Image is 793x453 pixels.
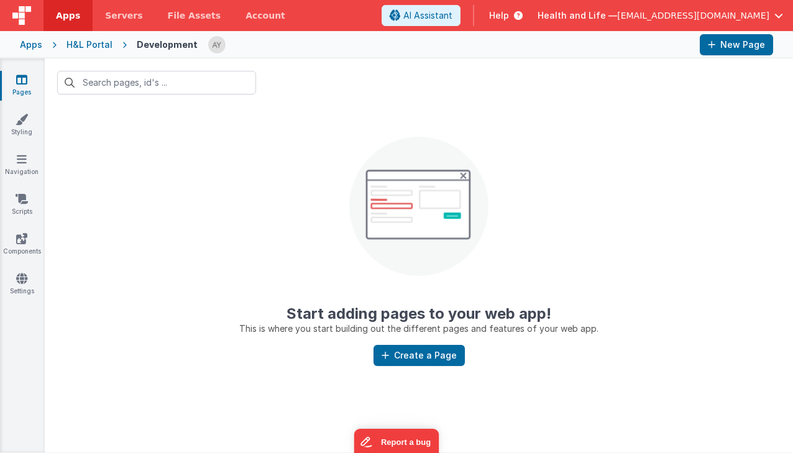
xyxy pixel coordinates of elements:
[538,9,617,22] span: Health and Life —
[700,34,773,55] button: New Page
[617,9,769,22] span: [EMAIL_ADDRESS][DOMAIN_NAME]
[56,9,80,22] span: Apps
[105,9,142,22] span: Servers
[286,304,551,323] strong: Start adding pages to your web app!
[382,5,461,26] button: AI Assistant
[66,39,112,51] div: H&L Portal
[20,39,42,51] div: Apps
[137,39,198,51] div: Development
[208,36,226,53] img: 14202422f6480247bff2986d20d04001
[168,9,221,22] span: File Assets
[45,322,793,335] p: This is where you start building out the different pages and features of your web app.
[489,9,509,22] span: Help
[403,9,452,22] span: AI Assistant
[374,345,465,366] button: Create a Page
[538,9,783,22] button: Health and Life — [EMAIL_ADDRESS][DOMAIN_NAME]
[57,71,256,94] input: Search pages, id's ...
